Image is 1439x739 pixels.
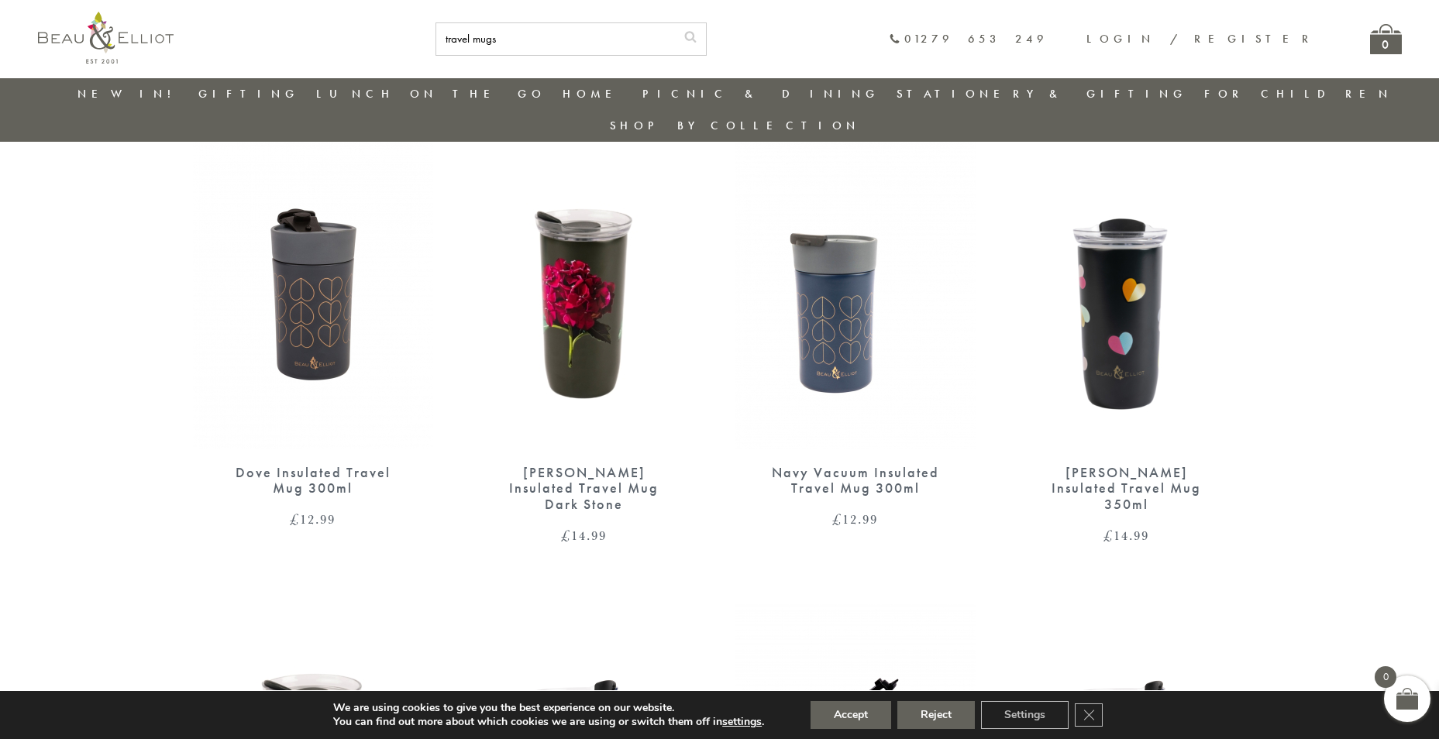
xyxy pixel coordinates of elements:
img: logo [38,12,174,64]
span: £ [832,510,842,528]
bdi: 14.99 [1103,526,1149,545]
a: Dove Grande Travel Mug 450ml Dove Insulated Travel Mug 300ml £12.99 [193,139,433,527]
a: Lunch On The Go [316,86,546,101]
a: Picnic & Dining [642,86,880,101]
a: Stationery & Gifting [897,86,1187,101]
span: 0 [1375,666,1396,688]
span: £ [290,510,300,528]
button: Accept [811,701,891,729]
a: Gifting [198,86,299,101]
a: Home [563,86,625,101]
div: Dove Insulated Travel Mug 300ml [220,465,406,497]
img: Dove Grande Travel Mug 450ml [193,139,433,449]
span: £ [561,526,571,545]
div: Navy Vacuum Insulated Travel Mug 300ml [763,465,948,497]
bdi: 12.99 [832,510,878,528]
div: [PERSON_NAME] Insulated Travel Mug Dark Stone [491,465,677,513]
bdi: 12.99 [290,510,336,528]
img: Emily Insulated Travel Mug Emily Heart Travel Mug [1007,139,1247,449]
a: Emily Insulated Travel Mug Emily Heart Travel Mug [PERSON_NAME] Insulated Travel Mug 350ml £14.99 [1007,139,1247,542]
bdi: 14.99 [561,526,607,545]
a: Sarah Kelleher travel mug dark stone [PERSON_NAME] Insulated Travel Mug Dark Stone £14.99 [464,139,704,542]
a: Shop by collection [610,118,860,133]
p: You can find out more about which cookies we are using or switch them off in . [333,715,764,729]
a: Navy Vacuum Insulated Travel Mug 300ml Navy Vacuum Insulated Travel Mug 300ml £12.99 [735,139,976,527]
span: £ [1103,526,1114,545]
div: [PERSON_NAME] Insulated Travel Mug 350ml [1034,465,1220,513]
button: Close GDPR Cookie Banner [1075,703,1103,727]
p: We are using cookies to give you the best experience on our website. [333,701,764,715]
a: Login / Register [1086,31,1316,46]
a: 0 [1370,24,1402,54]
img: Sarah Kelleher travel mug dark stone [464,139,704,449]
a: For Children [1204,86,1393,101]
button: Reject [897,701,975,729]
img: Navy Vacuum Insulated Travel Mug 300ml [735,139,976,449]
a: 01279 653 249 [889,33,1048,46]
input: SEARCH [436,23,675,55]
button: Settings [981,701,1069,729]
button: settings [722,715,762,729]
a: New in! [77,86,181,101]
